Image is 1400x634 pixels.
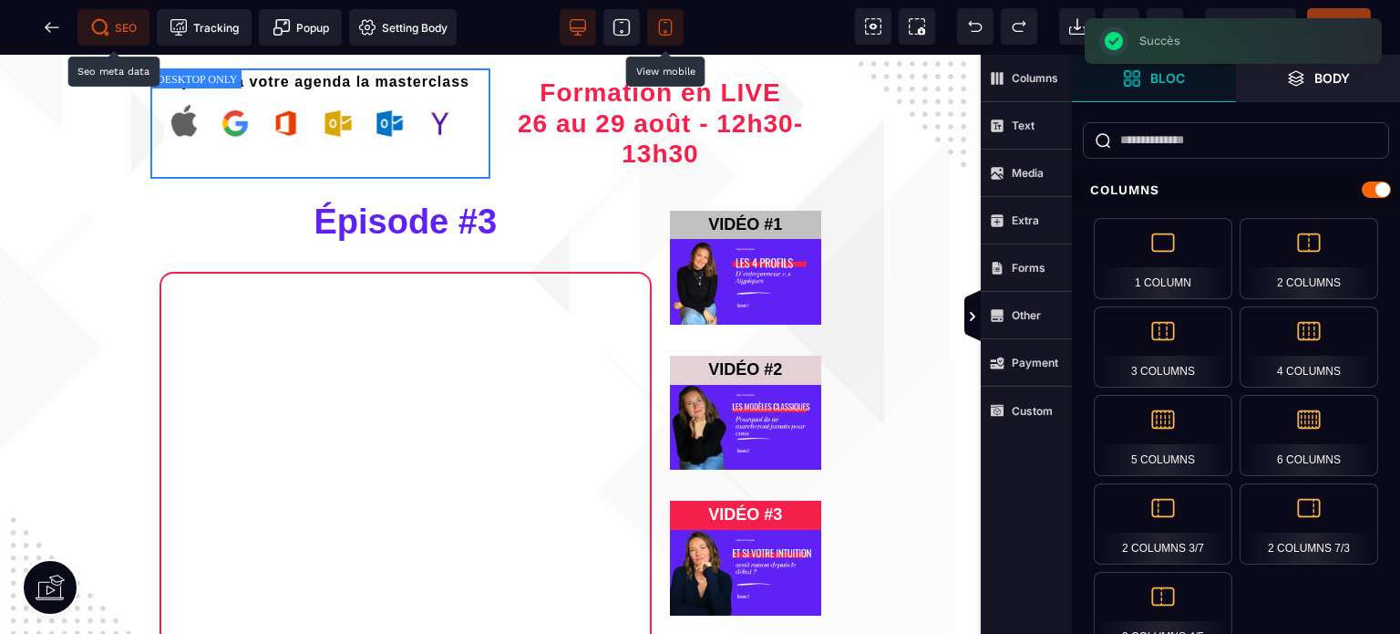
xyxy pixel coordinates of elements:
div: 2 Columns 3/7 [1094,483,1232,565]
div: 6 Columns [1240,395,1378,476]
strong: Payment [1012,356,1058,369]
div: 1 Column [1094,218,1232,299]
img: cf93f068a9eaa4e21d3d5b0b6d51db59_68527d96655a3_2.png [670,330,822,416]
text: VIDÉO #1 [670,156,822,185]
strong: Forms [1012,261,1045,275]
span: Preview [1205,8,1296,45]
span: Open Blocks [1072,55,1236,102]
span: SEO [91,18,137,36]
div: 5 Columns [1094,395,1232,476]
strong: Columns [1012,71,1058,85]
span: Tracking [170,18,239,36]
span: View components [855,8,891,45]
h1: Épisode #3 [160,138,652,198]
strong: Body [1314,71,1350,85]
img: eb91b0ad4cb26cfa784c13ec3e72eeed_Capture_d'%C3%A9cran_2025-09-09_123308.png [164,40,477,95]
span: Screenshot [899,8,935,45]
strong: Text [1012,119,1035,132]
strong: Custom [1012,404,1053,418]
div: Columns [1072,173,1400,207]
div: 2 Columns 7/3 [1240,483,1378,565]
strong: Media [1012,166,1044,180]
div: 3 Columns [1094,307,1232,388]
h1: Formation en LIVE 26 au 29 août - 12h30-13h30 [504,14,817,124]
img: d1cea61d479e2e90fa18b5fe85215e26_68527da7a8ed9_3.png [670,475,822,561]
strong: Bloc [1150,71,1185,85]
span: Open Layer Manager [1236,55,1400,102]
text: VIDÉO #2 [670,301,822,330]
text: VIDÉO #3 [670,446,822,475]
div: 4 Columns [1240,307,1378,388]
text: Ajoutez à votre agenda la masterclass [164,14,477,40]
span: Setting Body [358,18,448,36]
strong: Other [1012,308,1041,322]
img: a4ba1e3fc4079563b6bf60df5e96032a_68527c4147ba7_1.png [670,184,822,270]
div: 2 Columns [1240,218,1378,299]
strong: Extra [1012,213,1039,227]
span: Popup [273,18,329,36]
